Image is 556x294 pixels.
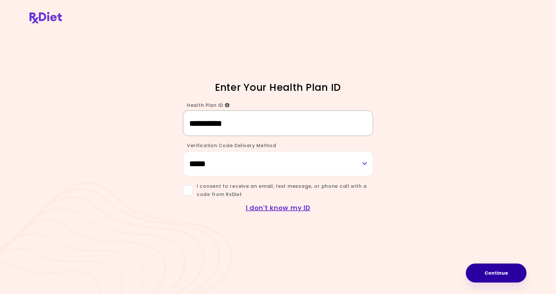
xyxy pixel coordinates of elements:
[183,142,276,149] label: Verification Code Delivery Method
[466,264,526,283] button: Continue
[187,102,230,108] span: Health Plan ID
[193,182,373,199] span: I consent to receive an email, text message, or phone call with a code from RxDiet
[163,81,393,94] h1: Enter Your Health Plan ID
[30,12,62,23] img: RxDiet
[225,103,230,108] i: Info
[246,203,310,212] a: I don't know my ID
